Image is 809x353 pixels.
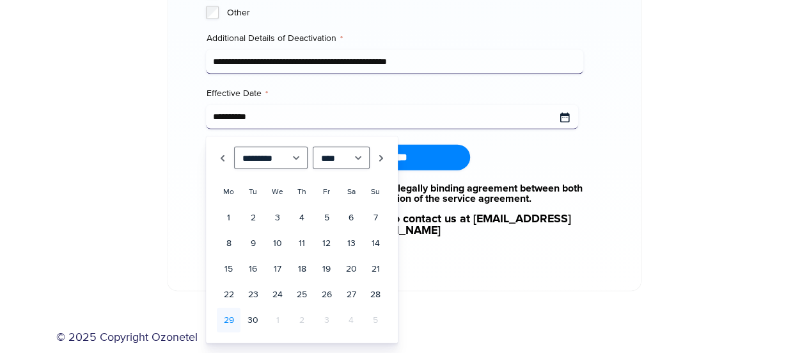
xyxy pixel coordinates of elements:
[206,87,583,100] label: Effective Date
[340,206,363,230] a: 6
[217,231,240,256] a: 8
[266,308,289,332] span: 1
[206,32,583,45] label: Additional Details of Deactivation
[323,187,330,197] span: Friday
[234,147,308,169] select: Select month
[242,257,265,281] a: 16
[272,187,283,197] span: Wednesday
[297,187,306,197] span: Thursday
[340,231,363,256] a: 13
[242,283,265,307] a: 23
[242,231,265,256] a: 9
[290,257,313,281] a: 18
[290,308,313,332] span: 2
[242,308,265,332] a: 30
[340,257,363,281] a: 20
[266,231,289,256] a: 10
[290,206,313,230] a: 4
[347,187,355,197] span: Saturday
[217,308,240,332] a: 29
[371,187,380,197] span: Sunday
[364,206,387,230] a: 7
[217,206,240,230] a: 1
[315,206,338,230] a: 5
[315,308,338,332] span: 3
[340,283,363,307] a: 27
[313,147,370,169] select: Select year
[242,206,265,230] a: 2
[364,283,387,307] a: 28
[340,308,363,332] span: 4
[226,6,583,19] label: Other
[364,257,387,281] a: 21
[217,257,240,281] a: 15
[315,283,338,307] a: 26
[315,231,338,256] a: 12
[249,187,257,197] span: Tuesday
[216,147,229,169] a: Prev
[290,283,313,307] a: 25
[290,231,313,256] a: 11
[364,231,387,256] a: 14
[266,206,289,230] a: 3
[217,283,240,307] a: 22
[266,257,289,281] a: 17
[223,187,234,197] span: Monday
[56,329,198,347] a: © 2025 Copyright Ozonetel
[315,257,338,281] a: 19
[364,308,387,332] span: 5
[266,283,289,307] a: 24
[375,147,388,169] a: Next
